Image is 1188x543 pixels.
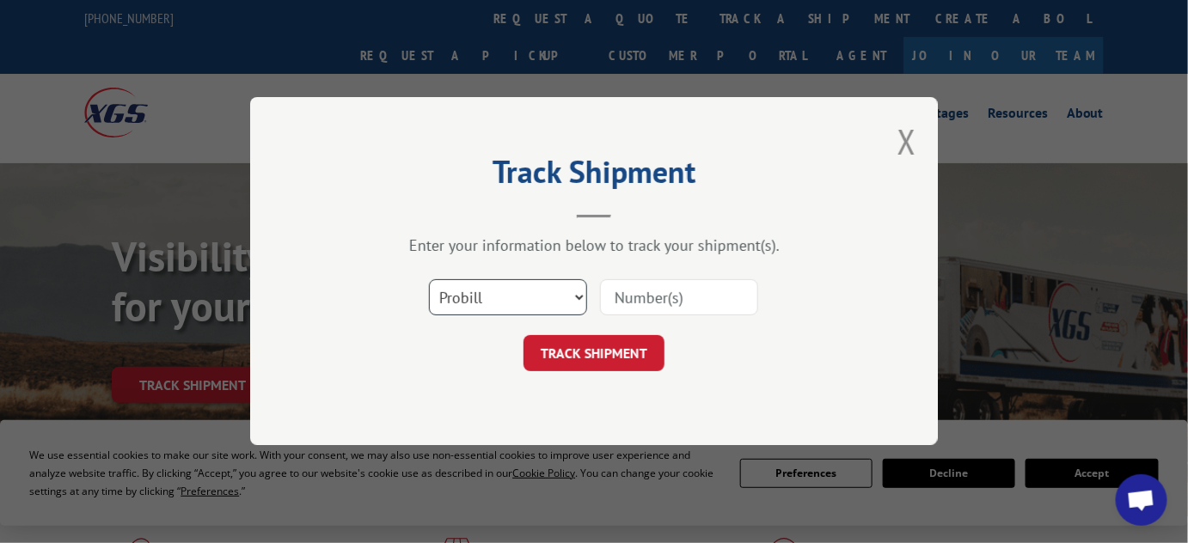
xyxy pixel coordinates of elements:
[600,280,758,316] input: Number(s)
[336,236,852,256] div: Enter your information below to track your shipment(s).
[897,119,916,164] button: Close modal
[336,160,852,192] h2: Track Shipment
[1116,474,1167,526] div: Open chat
[524,336,664,372] button: TRACK SHIPMENT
